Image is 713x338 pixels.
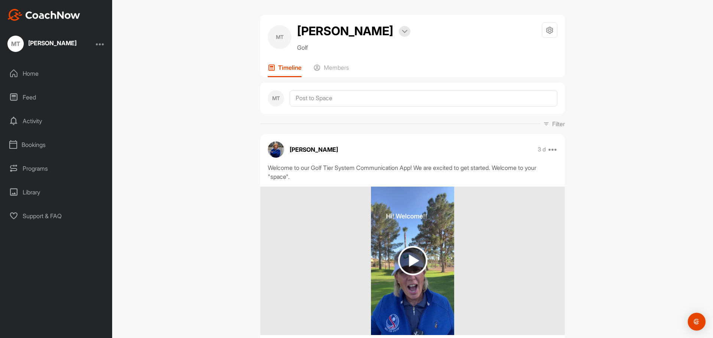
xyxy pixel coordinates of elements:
div: Activity [4,112,109,130]
img: play [398,246,427,275]
h2: [PERSON_NAME] [297,22,393,40]
div: MT [268,90,284,106]
div: MT [268,25,292,49]
div: Feed [4,88,109,106]
p: Members [324,64,349,71]
img: arrow-down [402,30,407,33]
img: CoachNow [7,9,80,21]
div: Support & FAQ [4,207,109,225]
p: Filter [552,119,565,128]
div: MT [7,36,24,52]
p: 3 d [538,146,546,153]
img: media [371,187,455,335]
div: [PERSON_NAME] [28,40,76,46]
div: Library [4,183,109,201]
div: Programs [4,159,109,178]
p: Timeline [278,64,302,71]
div: Bookings [4,135,109,154]
div: Welcome to our Golf Tier System Communication App! We are excited to get started. Welcome to your... [268,163,557,181]
p: [PERSON_NAME] [290,145,338,154]
p: Golf [297,43,410,52]
div: Open Intercom Messenger [688,313,706,331]
div: Home [4,64,109,83]
img: avatar [268,141,284,158]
